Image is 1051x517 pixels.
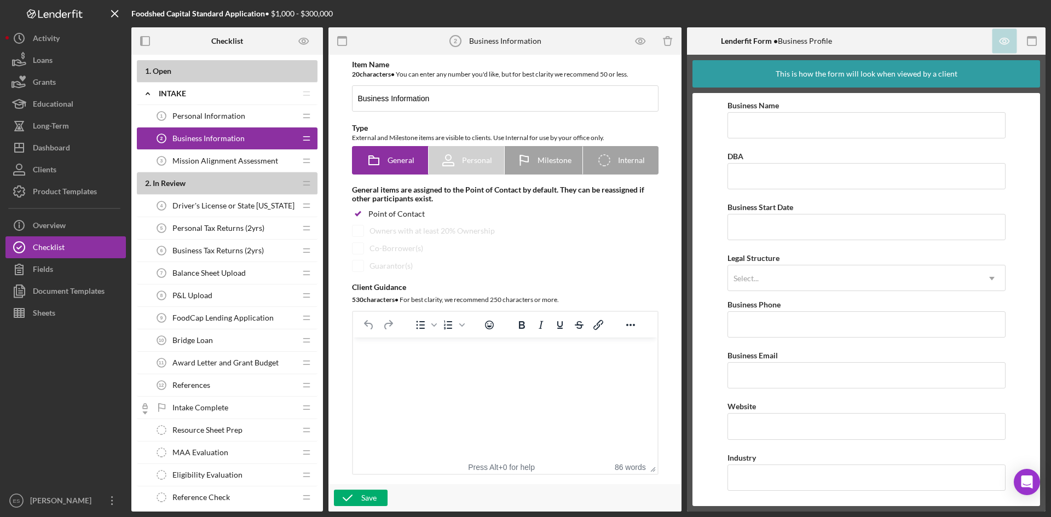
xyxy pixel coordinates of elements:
[352,124,659,132] div: Type
[33,280,105,305] div: Document Templates
[776,60,957,88] div: This is how the form will look when viewed by a client
[153,178,186,188] span: In Review
[33,258,53,283] div: Fields
[5,71,126,93] button: Grants
[145,66,151,75] span: 1 .
[5,490,126,512] button: ES[PERSON_NAME]
[727,402,756,411] label: Website
[5,280,126,302] button: Document Templates
[172,134,245,143] span: Business Information
[480,317,499,333] button: Emojis
[33,137,70,161] div: Dashboard
[727,202,793,212] label: Business Start Date
[160,113,163,119] tspan: 1
[1014,469,1040,495] div: Open Intercom Messenger
[33,27,60,52] div: Activity
[352,132,659,143] div: External and Milestone items are visible to clients. Use Internal for use by your office only.
[13,498,20,504] text: ES
[292,29,316,54] button: Preview as
[5,302,126,324] a: Sheets
[369,262,413,270] div: Guarantor(s)
[352,60,659,69] div: Item Name
[727,152,743,161] label: DBA
[589,317,608,333] button: Insert/edit link
[361,490,377,506] div: Save
[33,302,55,327] div: Sheets
[5,49,126,71] a: Loans
[353,338,657,460] iframe: Rich Text Area
[646,460,657,474] div: Press the Up and Down arrow keys to resize the editor.
[5,258,126,280] button: Fields
[160,136,163,141] tspan: 2
[439,317,466,333] div: Numbered list
[27,490,99,514] div: [PERSON_NAME]
[727,300,781,309] label: Business Phone
[172,291,212,300] span: P&L Upload
[721,36,778,45] b: Lenderfit Form •
[172,224,264,233] span: Personal Tax Returns (2yrs)
[172,336,213,345] span: Bridge Loan
[5,236,126,258] button: Checklist
[172,156,278,165] span: Mission Alignment Assessment
[352,69,659,80] div: You can enter any number you'd like, but for best clarity we recommend 50 or less.
[33,236,65,261] div: Checklist
[172,313,274,322] span: FoodCap Lending Application
[33,49,53,74] div: Loans
[462,156,492,165] span: Personal
[734,274,759,283] div: Select...
[538,156,571,165] span: Milestone
[33,159,56,183] div: Clients
[172,470,242,479] span: Eligibility Evaluation
[33,181,97,205] div: Product Templates
[5,214,126,236] a: Overview
[172,269,246,277] span: Balance Sheet Upload
[727,351,778,360] label: Business Email
[172,358,279,367] span: Award Letter and Grant Budget
[5,181,126,202] button: Product Templates
[411,317,438,333] div: Bullet list
[352,283,659,292] div: Client Guidance
[570,317,588,333] button: Strikethrough
[388,156,414,165] span: General
[453,38,457,44] tspan: 2
[5,27,126,49] button: Activity
[160,203,163,208] tspan: 4
[379,317,397,333] button: Redo
[172,112,245,120] span: Personal Information
[469,37,541,45] div: Business Information
[618,156,645,165] span: Internal
[621,317,640,333] button: Reveal or hide additional toolbar items
[532,317,550,333] button: Italic
[33,93,73,118] div: Educational
[131,9,265,18] b: Foodshed Capital Standard Application
[5,93,126,115] button: Educational
[160,248,163,253] tspan: 6
[727,101,779,110] label: Business Name
[368,210,425,218] div: Point of Contact
[159,382,164,388] tspan: 12
[727,504,800,513] label: Industry NAICS Code
[5,159,126,181] button: Clients
[5,115,126,137] button: Long-Term
[172,246,264,255] span: Business Tax Returns (2yrs)
[160,225,163,231] tspan: 5
[131,9,333,18] div: • $1,000 - $300,000
[160,270,163,276] tspan: 7
[453,463,550,472] div: Press Alt+0 for help
[159,89,296,98] div: Intake
[172,426,242,434] span: Resource Sheet Prep
[352,185,659,203] div: General items are assigned to the Point of Contact by default. They can be reassigned if other pa...
[727,453,756,462] label: Industry
[5,137,126,159] button: Dashboard
[352,295,399,304] b: 530 character s •
[172,381,210,390] span: References
[33,71,56,96] div: Grants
